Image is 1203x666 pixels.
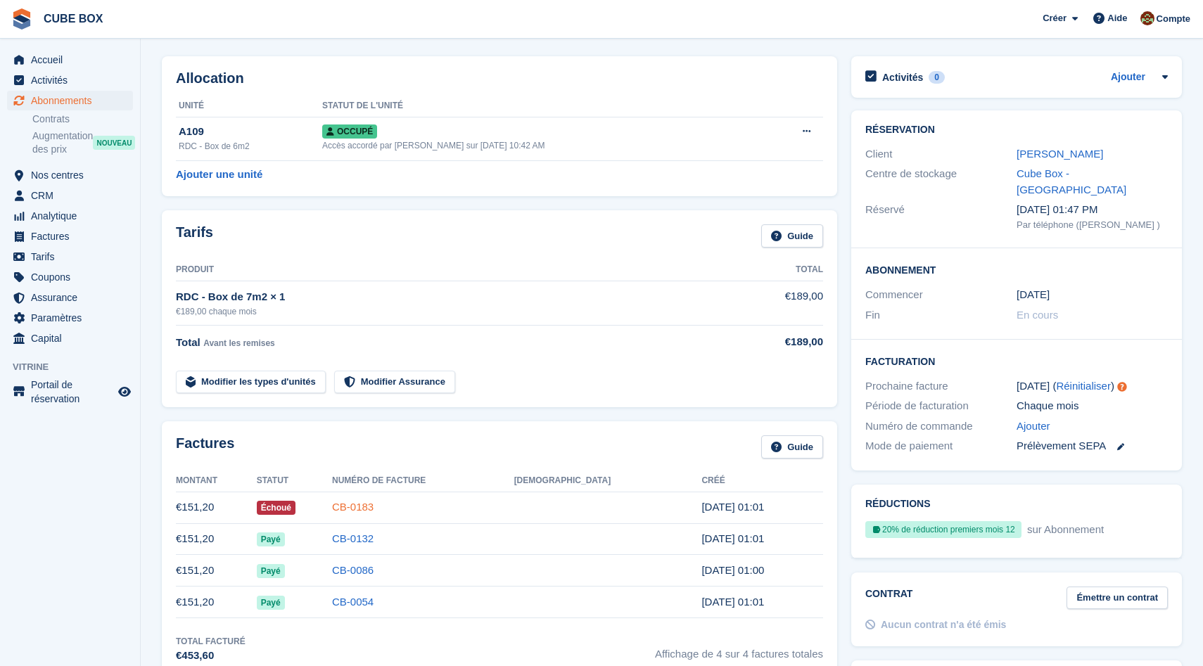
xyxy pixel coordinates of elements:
[176,435,234,459] h2: Factures
[7,206,133,226] a: menu
[31,206,115,226] span: Analytique
[7,267,133,287] a: menu
[332,470,514,492] th: Numéro de facture
[332,596,374,608] a: CB-0054
[31,288,115,307] span: Assurance
[701,564,764,576] time: 2025-07-30 23:00:26 UTC
[745,281,823,325] td: €189,00
[1017,309,1058,321] span: En cours
[1043,11,1067,25] span: Créer
[179,124,322,140] div: A109
[31,247,115,267] span: Tarifs
[176,289,745,305] div: RDC - Box de 7m2 × 1
[31,226,115,246] span: Factures
[865,287,1017,303] div: Commencer
[176,635,246,648] div: Total facturé
[257,532,285,546] span: Payé
[176,95,322,117] th: Unité
[865,146,1017,162] div: Client
[31,91,115,110] span: Abonnements
[334,371,455,394] a: Modifier Assurance
[1017,167,1126,196] a: Cube Box - [GEOGRAPHIC_DATA]
[176,224,213,248] h2: Tarifs
[31,308,115,328] span: Paramètres
[865,398,1017,414] div: Période de facturation
[1017,287,1050,303] time: 2025-06-30 23:00:00 UTC
[865,202,1017,231] div: Réservé
[1017,218,1168,232] div: Par téléphone ([PERSON_NAME] )
[176,70,823,87] h2: Allocation
[1111,70,1145,86] a: Ajouter
[322,95,765,117] th: Statut de l'unité
[32,113,133,126] a: Contrats
[701,470,823,492] th: Créé
[31,267,115,287] span: Coupons
[1017,438,1168,454] div: Prélèvement SEPA
[7,226,133,246] a: menu
[257,564,285,578] span: Payé
[701,596,764,608] time: 2025-06-30 23:01:08 UTC
[701,501,764,513] time: 2025-09-30 23:01:16 UTC
[865,166,1017,198] div: Centre de stockage
[1017,202,1168,218] div: [DATE] 01:47 PM
[176,492,257,523] td: €151,20
[176,371,326,394] a: Modifier les types d'unités
[701,532,764,544] time: 2025-08-30 23:01:59 UTC
[332,532,374,544] a: CB-0132
[7,328,133,348] a: menu
[865,354,1168,368] h2: Facturation
[176,648,246,664] div: €453,60
[1024,523,1104,535] span: sur Abonnement
[865,499,1168,510] h2: Réductions
[203,338,275,348] span: Avant les remises
[7,308,133,328] a: menu
[655,635,823,664] span: Affichage de 4 sur 4 factures totales
[865,307,1017,324] div: Fin
[1107,11,1127,25] span: Aide
[7,288,133,307] a: menu
[176,167,262,183] a: Ajouter une unité
[7,91,133,110] a: menu
[514,470,702,492] th: [DEMOGRAPHIC_DATA]
[176,305,745,318] div: €189,00 chaque mois
[7,247,133,267] a: menu
[7,50,133,70] a: menu
[7,70,133,90] a: menu
[865,521,1021,538] div: 20% de réduction premiers mois 12
[332,564,374,576] a: CB-0086
[1017,378,1168,395] div: [DATE] ( )
[257,596,285,610] span: Payé
[179,140,322,153] div: RDC - Box de 6m2
[1157,12,1190,26] span: Compte
[865,124,1168,136] h2: Réservation
[1017,398,1168,414] div: Chaque mois
[176,523,257,555] td: €151,20
[1017,148,1103,160] a: [PERSON_NAME]
[116,383,133,400] a: Boutique d'aperçu
[322,139,765,152] div: Accès accordé par [PERSON_NAME] sur [DATE] 10:42 AM
[7,378,133,406] a: menu
[7,165,133,185] a: menu
[31,70,115,90] span: Activités
[865,418,1017,435] div: Numéro de commande
[38,7,108,30] a: CUBE BOX
[31,328,115,348] span: Capital
[7,186,133,205] a: menu
[176,336,200,348] span: Total
[865,587,912,610] h2: Contrat
[176,587,257,618] td: €151,20
[31,165,115,185] span: Nos centres
[761,435,823,459] a: Guide
[745,259,823,281] th: Total
[11,8,32,30] img: stora-icon-8386f47178a22dfd0bd8f6a31ec36ba5ce8667c1dd55bd0f319d3a0aa187defe.svg
[13,360,140,374] span: Vitrine
[32,129,133,157] a: Augmentation des prix NOUVEAU
[31,186,115,205] span: CRM
[1017,418,1050,435] a: Ajouter
[865,378,1017,395] div: Prochaine facture
[881,617,1006,632] div: Aucun contrat n'a été émis
[1116,380,1128,393] div: Tooltip anchor
[31,50,115,70] span: Accueil
[322,124,377,139] span: Occupé
[176,259,745,281] th: Produit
